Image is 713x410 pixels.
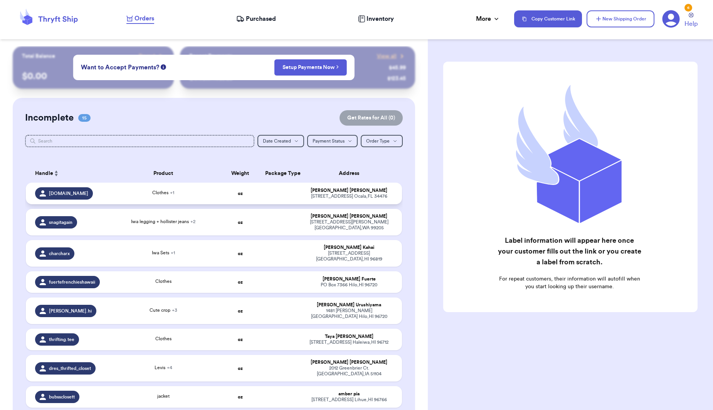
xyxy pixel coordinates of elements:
[305,219,392,231] div: [STREET_ADDRESS][PERSON_NAME] [GEOGRAPHIC_DATA] , WA 99205
[305,193,392,199] div: [STREET_ADDRESS] Ocala , FL 34476
[238,191,243,196] strong: oz
[389,64,406,72] div: $ 45.99
[238,309,243,313] strong: oz
[377,52,406,60] a: View all
[152,190,174,195] span: Clothes
[305,250,392,262] div: [STREET_ADDRESS] [GEOGRAPHIC_DATA] , HI 96819
[305,339,392,345] div: [STREET_ADDRESS] Haleiwa , HI 96712
[126,14,154,24] a: Orders
[301,164,402,183] th: Address
[155,336,172,341] span: Clothes
[514,10,582,27] button: Copy Customer Link
[172,308,177,313] span: + 3
[49,308,92,314] span: [PERSON_NAME].hi
[305,360,392,365] div: [PERSON_NAME] [PERSON_NAME]
[283,64,339,71] a: Setup Payments Now
[305,365,392,377] div: 2012 Greenbrier Ct. [GEOGRAPHIC_DATA] , IA 51104
[49,190,88,197] span: [DOMAIN_NAME]
[498,235,642,267] h2: Label information will appear here once your customer fills out the link or you create a label fr...
[305,282,392,288] div: PO Box 7366 Hilo , HI 96720
[305,302,392,308] div: [PERSON_NAME] Urushiyama
[238,366,243,371] strong: oz
[587,10,654,27] button: New Shipping Order
[131,219,195,224] span: Iwa legging + hollister jeans
[305,213,392,219] div: [PERSON_NAME] [PERSON_NAME]
[167,365,172,370] span: + 4
[313,139,345,143] span: Payment Status
[236,14,276,24] a: Purchased
[238,337,243,342] strong: oz
[49,219,72,225] span: snagitagain
[155,365,172,370] span: Levis
[476,14,500,24] div: More
[263,139,291,143] span: Date Created
[238,220,243,225] strong: oz
[684,19,698,29] span: Help
[49,250,70,257] span: charcharx
[238,395,243,399] strong: oz
[189,52,232,60] p: Recent Payments
[35,170,53,178] span: Handle
[257,135,304,147] button: Date Created
[107,164,220,183] th: Product
[387,75,406,82] div: $ 123.45
[81,63,159,72] span: Want to Accept Payments?
[190,219,195,224] span: + 2
[246,14,276,24] span: Purchased
[238,251,243,256] strong: oz
[152,250,175,255] span: Iwa Sets
[49,336,74,343] span: thrifting.tee
[307,135,358,147] button: Payment Status
[305,188,392,193] div: [PERSON_NAME] [PERSON_NAME]
[49,394,75,400] span: bubssclosett
[367,14,394,24] span: Inventory
[377,52,397,60] span: View all
[361,135,403,147] button: Order Type
[22,70,164,82] p: $ 0.00
[139,52,155,60] span: Payout
[305,391,392,397] div: amber pia
[135,14,154,23] span: Orders
[49,365,91,371] span: dres_thrifted_closet
[171,250,175,255] span: + 1
[157,394,170,398] span: jacket
[662,10,680,28] a: 6
[220,164,261,183] th: Weight
[155,279,172,284] span: Clothes
[139,52,165,60] a: Payout
[498,275,642,291] p: For repeat customers, their information will autofill when you start looking up their username.
[170,190,174,195] span: + 1
[22,52,55,60] p: Total Balance
[78,114,91,122] span: 15
[25,112,74,124] h2: Incomplete
[358,14,394,24] a: Inventory
[261,164,301,183] th: Package Type
[684,13,698,29] a: Help
[305,245,392,250] div: [PERSON_NAME] Kahai
[305,397,392,403] div: [STREET_ADDRESS] Lihue , HI 96766
[53,169,59,178] button: Sort ascending
[305,276,392,282] div: [PERSON_NAME] Fuerte
[49,279,95,285] span: fuertefrenchieshawaii
[238,280,243,284] strong: oz
[150,308,177,313] span: Cute crop
[366,139,390,143] span: Order Type
[25,135,254,147] input: Search
[274,59,347,76] button: Setup Payments Now
[305,308,392,319] div: 1481 [PERSON_NAME][GEOGRAPHIC_DATA] Hilo , HI 96720
[684,4,692,12] div: 6
[340,110,403,126] button: Get Rates for All (0)
[305,334,392,339] div: Taya [PERSON_NAME]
